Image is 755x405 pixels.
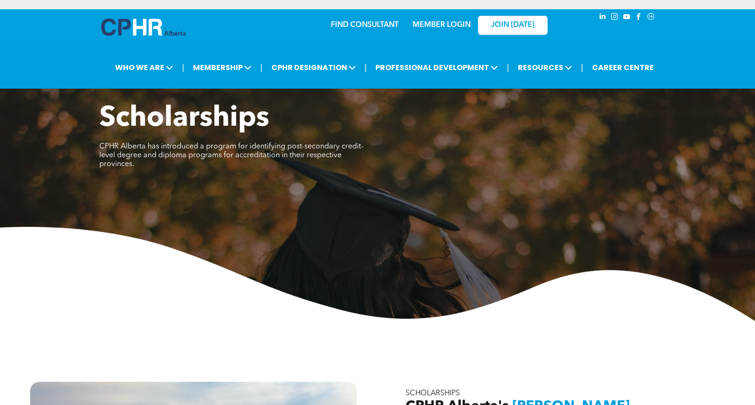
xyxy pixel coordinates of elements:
[190,59,254,76] span: MEMBERSHIP
[507,58,509,77] li: |
[413,21,471,29] a: MEMBER LOGIN
[581,58,583,77] li: |
[646,12,656,24] a: Social network
[478,16,548,35] a: JOIN [DATE]
[491,21,535,30] span: JOIN [DATE]
[610,12,620,24] a: instagram
[515,59,575,76] span: RESOURCES
[634,12,644,24] a: facebook
[589,59,657,76] a: CAREER CENTRE
[622,12,632,24] a: youtube
[99,105,269,133] span: Scholarships
[406,390,460,397] span: SCHOLARSHIPS
[112,59,176,76] span: WHO WE ARE
[331,21,399,29] a: FIND CONSULTANT
[260,58,263,77] li: |
[182,58,184,77] li: |
[598,12,608,24] a: linkedin
[99,143,363,168] span: CPHR Alberta has introduced a program for identifying post-secondary credit-level degree and dipl...
[101,19,186,36] img: A blue and white logo for cp alberta
[365,58,367,77] li: |
[269,59,359,76] span: CPHR DESIGNATION
[373,59,501,76] span: PROFESSIONAL DEVELOPMENT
